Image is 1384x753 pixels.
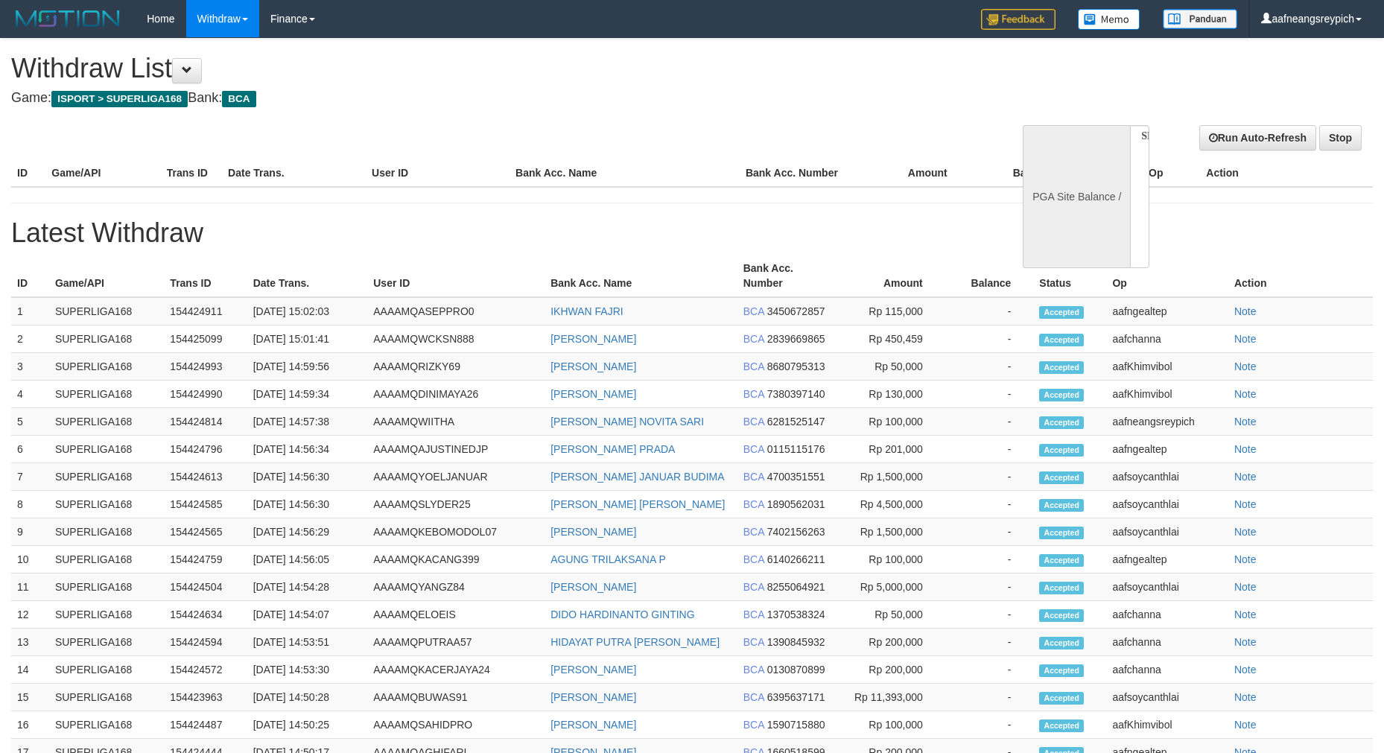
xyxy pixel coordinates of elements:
td: 154424585 [164,491,247,518]
span: Accepted [1039,609,1084,622]
td: aafsoycanthlai [1106,518,1228,546]
th: Balance [945,255,1034,297]
span: 1890562031 [767,498,825,510]
td: 4 [11,381,49,408]
td: 8 [11,491,49,518]
a: AGUNG TRILAKSANA P [550,553,666,565]
a: Note [1234,609,1257,620]
a: [PERSON_NAME] [550,388,636,400]
span: 1590715880 [767,719,825,731]
a: [PERSON_NAME] [550,664,636,676]
a: Note [1234,416,1257,428]
span: BCA [743,581,764,593]
th: Date Trans. [247,255,368,297]
td: 9 [11,518,49,546]
img: Button%20Memo.svg [1078,9,1140,30]
th: User ID [366,159,510,187]
div: PGA Site Balance / [1023,125,1130,268]
td: AAAAMQDINIMAYA26 [367,381,545,408]
td: - [945,297,1034,325]
td: [DATE] 14:54:28 [247,574,368,601]
td: 154425099 [164,325,247,353]
td: - [945,656,1034,684]
span: BCA [743,691,764,703]
th: Status [1033,255,1106,297]
span: ISPORT > SUPERLIGA168 [51,91,188,107]
td: SUPERLIGA168 [49,353,164,381]
td: AAAAMQASEPPRO0 [367,297,545,325]
td: SUPERLIGA168 [49,711,164,739]
td: [DATE] 14:56:30 [247,463,368,491]
img: panduan.png [1163,9,1237,29]
td: 1 [11,297,49,325]
td: SUPERLIGA168 [49,381,164,408]
span: BCA [743,416,764,428]
span: Accepted [1039,692,1084,705]
span: 6281525147 [767,416,825,428]
td: [DATE] 15:02:03 [247,297,368,325]
td: Rp 100,000 [834,546,945,574]
td: - [945,381,1034,408]
span: Accepted [1039,637,1084,649]
span: Accepted [1039,499,1084,512]
th: Balance [970,159,1076,187]
a: Note [1234,333,1257,345]
td: [DATE] 14:59:34 [247,381,368,408]
h1: Withdraw List [11,54,908,83]
span: BCA [743,664,764,676]
th: Game/API [45,159,160,187]
td: - [945,601,1034,629]
td: aafsoycanthlai [1106,684,1228,711]
a: [PERSON_NAME] PRADA [550,443,675,455]
span: Accepted [1039,416,1084,429]
a: Note [1234,664,1257,676]
td: - [945,684,1034,711]
td: AAAAMQPUTRAA57 [367,629,545,656]
td: 2 [11,325,49,353]
a: Note [1234,305,1257,317]
td: aafsoycanthlai [1106,574,1228,601]
td: 154424565 [164,518,247,546]
a: Run Auto-Refresh [1199,125,1316,150]
td: aafngealtep [1106,546,1228,574]
td: 154424487 [164,711,247,739]
td: Rp 100,000 [834,408,945,436]
td: 154424993 [164,353,247,381]
td: [DATE] 14:50:28 [247,684,368,711]
a: [PERSON_NAME] [550,526,636,538]
td: [DATE] 14:56:34 [247,436,368,463]
span: BCA [743,553,764,565]
td: AAAAMQWCKSN888 [367,325,545,353]
a: [PERSON_NAME] [550,333,636,345]
td: 154424594 [164,629,247,656]
td: - [945,711,1034,739]
span: 7380397140 [767,388,825,400]
a: Note [1234,526,1257,538]
a: DIDO HARDINANTO GINTING [550,609,694,620]
span: BCA [743,609,764,620]
td: Rp 1,500,000 [834,463,945,491]
span: 6395637171 [767,691,825,703]
td: aafKhimvibol [1106,711,1228,739]
td: [DATE] 14:57:38 [247,408,368,436]
span: BCA [743,526,764,538]
td: - [945,353,1034,381]
td: SUPERLIGA168 [49,491,164,518]
td: - [945,408,1034,436]
td: 7 [11,463,49,491]
td: AAAAMQSLYDER25 [367,491,545,518]
td: SUPERLIGA168 [49,325,164,353]
td: AAAAMQRIZKY69 [367,353,545,381]
a: [PERSON_NAME] [550,360,636,372]
td: SUPERLIGA168 [49,629,164,656]
td: Rp 201,000 [834,436,945,463]
span: 3450672857 [767,305,825,317]
td: AAAAMQYANGZ84 [367,574,545,601]
span: Accepted [1039,361,1084,374]
td: aafKhimvibol [1106,353,1228,381]
td: SUPERLIGA168 [49,463,164,491]
td: 154424990 [164,381,247,408]
a: [PERSON_NAME] [PERSON_NAME] [550,498,725,510]
td: Rp 200,000 [834,656,945,684]
span: Accepted [1039,306,1084,319]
